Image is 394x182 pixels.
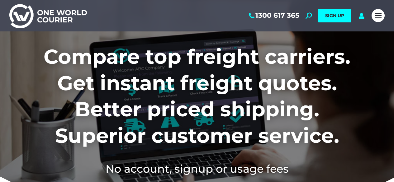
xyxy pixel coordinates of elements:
[9,161,385,176] h2: No account, signup or usage fees
[325,13,344,18] span: SIGN UP
[248,12,299,20] a: 1300 617 365
[9,3,87,28] img: One World Courier
[318,9,351,22] a: SIGN UP
[372,9,385,22] a: Mobile menu icon
[9,44,385,149] h1: Compare top freight carriers. Get instant freight quotes. Better priced shipping. Superior custom...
